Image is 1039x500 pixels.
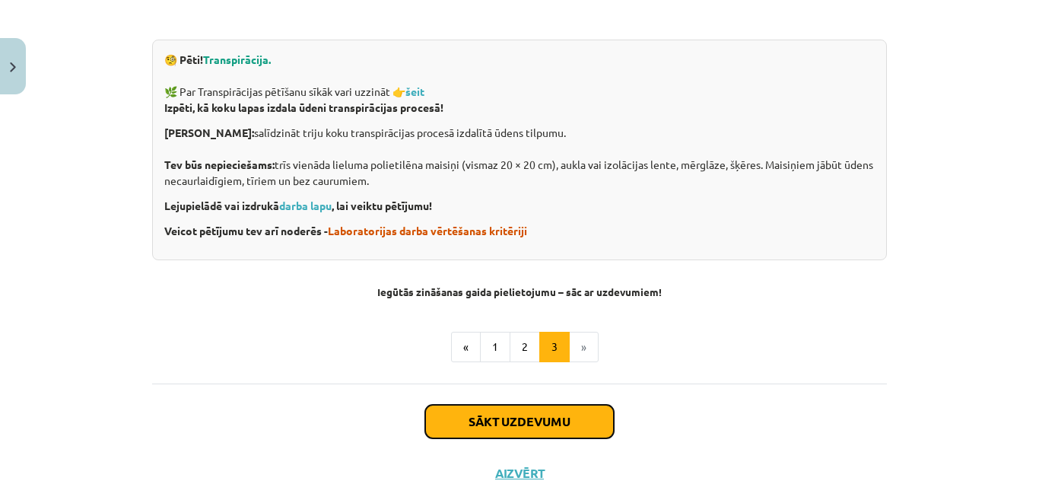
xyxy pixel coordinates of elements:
[164,158,275,171] strong: Tev būs nepieciešams:
[164,100,443,114] strong: Izpēti, kā koku lapas izdala ūdeni transpirācijas procesā!
[164,224,527,237] strong: Veicot pētījumu tev arī noderēs -
[203,53,271,66] span: Transpirācija.
[405,84,424,98] a: šeit
[164,199,432,212] strong: Lejupielādē vai izdrukā , lai veiktu pētījumu!
[425,405,614,438] button: Sākt uzdevumu
[164,126,254,139] strong: [PERSON_NAME]:
[152,40,887,260] div: 🌿 Par Transpirācijas pētīšanu sīkāk vari uzzināt 👉
[491,466,548,481] button: Aizvērt
[328,224,527,237] a: Laboratorijas darba vērtēšanas kritēriji
[10,62,16,72] img: icon-close-lesson-0947bae3869378f0d4975bcd49f059093ad1ed9edebbc8119c70593378902aed.svg
[510,332,540,362] button: 2
[377,285,662,298] strong: Iegūtās zināšanas gaida pielietojumu – sāc ar uzdevumiem!
[164,125,875,189] p: salīdzināt triju koku transpirācijas procesā izdalītā ūdens tilpumu. trīs vienāda lieluma polieti...
[279,199,332,212] a: darba lapu
[480,332,510,362] button: 1
[164,53,271,66] strong: 🧐 Pēti!
[152,332,887,362] nav: Page navigation example
[451,332,481,362] button: «
[539,332,570,362] button: 3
